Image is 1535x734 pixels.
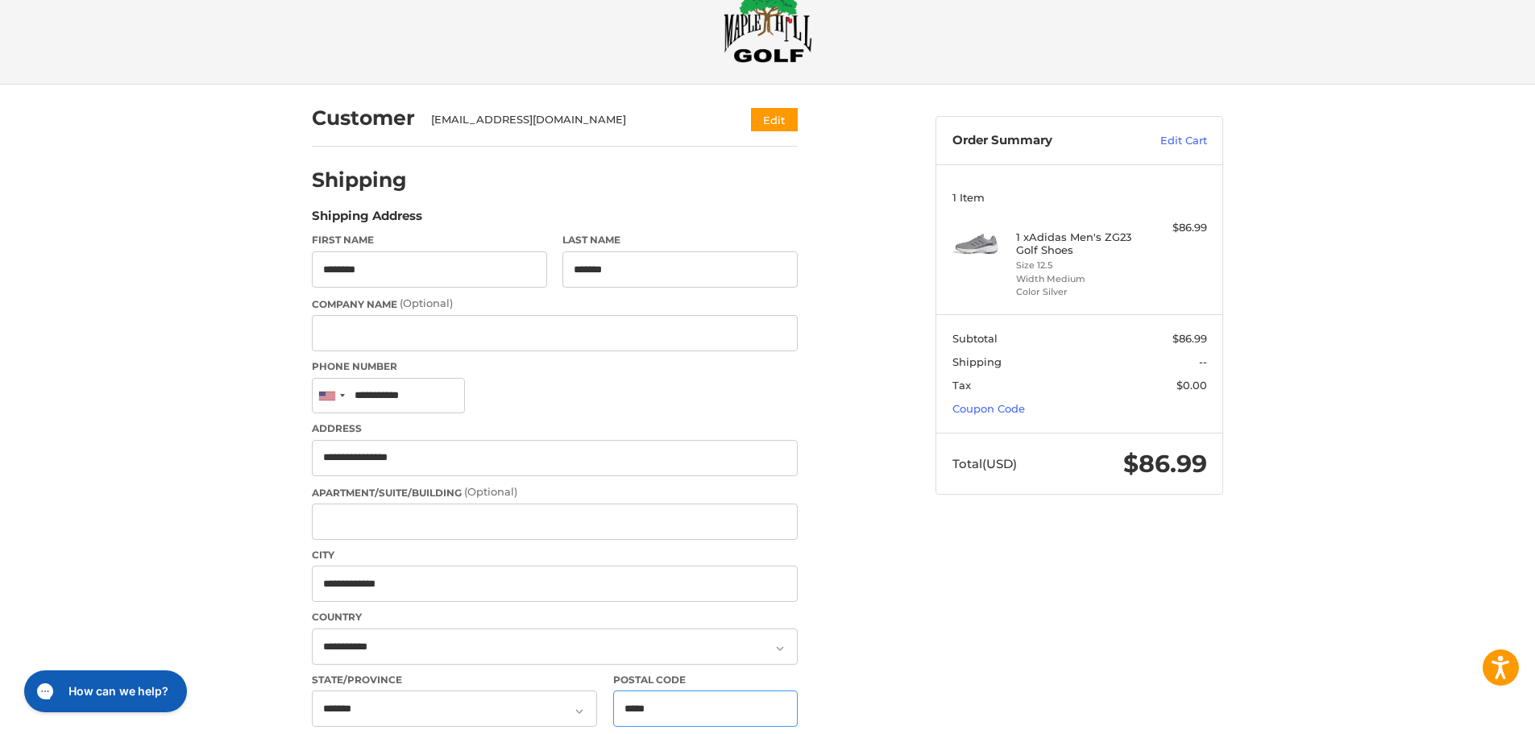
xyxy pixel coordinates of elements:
[16,665,192,718] iframe: Gorgias live chat messenger
[952,402,1025,415] a: Coupon Code
[1176,379,1207,392] span: $0.00
[312,673,597,687] label: State/Province
[312,359,798,374] label: Phone Number
[313,379,350,413] div: United States: +1
[312,296,798,312] label: Company Name
[952,456,1017,471] span: Total (USD)
[1172,332,1207,345] span: $86.99
[312,207,422,233] legend: Shipping Address
[613,673,799,687] label: Postal Code
[952,191,1207,204] h3: 1 Item
[464,485,517,498] small: (Optional)
[1199,355,1207,368] span: --
[400,297,453,309] small: (Optional)
[312,484,798,500] label: Apartment/Suite/Building
[312,548,798,562] label: City
[1016,272,1139,286] li: Width Medium
[562,233,798,247] label: Last Name
[952,133,1126,149] h3: Order Summary
[751,108,798,131] button: Edit
[1123,449,1207,479] span: $86.99
[952,379,971,392] span: Tax
[312,421,798,436] label: Address
[1143,220,1207,236] div: $86.99
[1016,259,1139,272] li: Size 12.5
[1016,230,1139,257] h4: 1 x Adidas Men's ZG23 Golf Shoes
[1402,690,1535,734] iframe: Google Customer Reviews
[952,332,998,345] span: Subtotal
[1126,133,1207,149] a: Edit Cart
[312,106,415,131] h2: Customer
[431,112,720,128] div: [EMAIL_ADDRESS][DOMAIN_NAME]
[952,355,1002,368] span: Shipping
[1016,285,1139,299] li: Color Silver
[312,233,547,247] label: First Name
[312,168,407,193] h2: Shipping
[312,610,798,624] label: Country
